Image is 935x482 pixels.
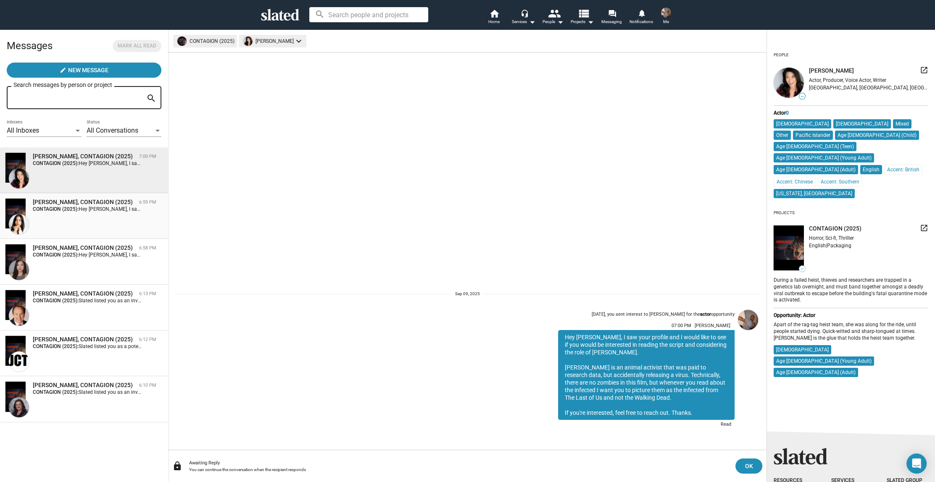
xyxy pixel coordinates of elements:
time: 6:12 PM [139,337,156,342]
img: CONTAGION (2025) [5,290,26,320]
mat-icon: arrow_drop_down [527,17,537,27]
button: OK [735,458,762,474]
div: Opportunity: Actor [774,312,928,318]
mat-chip: Age [DEMOGRAPHIC_DATA] (Young Adult) [774,356,874,366]
span: Slated listed you as an investor for my project called: CONTAGION. Low-budget, single-location ho... [79,389,558,395]
span: Me [663,17,669,27]
button: Services [509,8,538,27]
img: CONTAGION (2025) [5,244,26,274]
button: New Message [7,63,161,78]
strong: CONTAGION (2025): [33,206,79,212]
mat-chip: Accent: Chinese [774,177,816,187]
div: Actor [774,110,928,116]
span: Slated listed you as an investor/producer for my project called: CONTAGION. Low-budget, single-lo... [79,298,580,304]
span: New Message [68,63,108,78]
strong: CONTAGION (2025): [33,389,79,395]
span: [PERSON_NAME] [809,67,854,75]
div: You can continue the conversation when the recipient responds [189,467,729,472]
mat-icon: lock [172,461,182,471]
mat-icon: notifications [637,9,645,17]
div: People [774,49,789,61]
img: CONTAGION (2025) [5,153,26,183]
img: Rachanee Lumayno [9,168,29,189]
time: 6:10 PM [139,382,156,388]
span: OK [742,458,756,474]
mat-icon: launch [920,224,928,232]
strong: CONTAGION (2025): [33,343,79,349]
div: Open Intercom Messenger [906,453,927,474]
div: Services [512,17,535,27]
img: Steven Krone [9,306,29,326]
span: — [799,94,805,99]
mat-chip: [DEMOGRAPHIC_DATA] [833,119,891,128]
span: Notifications [629,17,653,27]
button: Jay ThompsonMe [656,6,676,28]
mat-icon: forum [608,9,616,17]
mat-icon: keyboard_arrow_down [294,36,304,46]
mat-chip: Accent: Southern [818,177,862,187]
mat-icon: people [548,7,560,19]
div: Deirdre Owens, CONTAGION (2025) [33,381,136,389]
span: Messaging [601,17,622,27]
img: CONTAGION (2025) [5,336,26,366]
h2: Messages [7,36,53,56]
mat-chip: Age [DEMOGRAPHIC_DATA] (Adult) [774,165,858,174]
mat-chip: [DEMOGRAPHIC_DATA] [774,119,831,128]
span: CONTAGION (2025) [809,225,861,233]
input: Search people and projects [309,7,428,22]
img: Jasmine Lee [9,260,29,280]
mat-icon: home [489,8,499,18]
div: Read [716,420,735,430]
strong: actor [700,312,711,317]
mat-icon: search [146,92,156,105]
img: Jay Thompson [738,310,758,330]
div: People [543,17,564,27]
mat-chip: Pacific Islander [793,131,833,140]
time: 6:59 PM [139,199,156,205]
img: Deirdre Owens [9,397,29,417]
mat-chip: [DEMOGRAPHIC_DATA] [774,345,831,354]
time: 6:13 PM [139,291,156,296]
a: Home [479,8,509,27]
span: Home [488,17,500,27]
mat-chip: Age [DEMOGRAPHIC_DATA] (Child) [835,131,919,140]
mat-icon: arrow_drop_down [555,17,565,27]
mat-chip: Age [DEMOGRAPHIC_DATA] (Young Adult) [774,153,874,162]
span: — [799,267,805,271]
mat-icon: launch [920,66,928,74]
mat-icon: view_list [577,7,589,19]
div: Projects [774,207,795,219]
div: [GEOGRAPHIC_DATA], [GEOGRAPHIC_DATA], [GEOGRAPHIC_DATA] [809,85,928,91]
div: Hey [PERSON_NAME], I saw your profile and I would like to see if you would be interested in readi... [558,330,735,420]
span: Slated listed you as a potential investor for my project called: CONTAGION. Low-budget, single-lo... [79,343,576,349]
mat-chip: Age [DEMOGRAPHIC_DATA] (Teen) [774,142,856,151]
mat-icon: arrow_drop_down [585,17,595,27]
mat-chip: [PERSON_NAME] [239,35,306,47]
mat-icon: headset_mic [521,9,528,17]
img: CONTAGION (2025) [5,382,26,411]
div: reyna stephanie, CONTAGION (2025) [33,198,136,206]
time: 6:58 PM [139,245,156,251]
span: Mark all read [118,42,156,50]
span: Packaging [827,243,851,249]
img: CONTAGION (2025) [5,199,26,228]
span: Horror, Sci-fi, Thriller [809,235,854,241]
span: | [826,243,827,249]
img: undefined [774,68,804,98]
button: Projects [568,8,597,27]
time: 7:00 PM [139,154,156,159]
img: reyna stephanie [9,214,29,234]
mat-chip: Accent: British [884,165,922,175]
span: All Inboxes [7,126,39,134]
div: Jonathan Tauber, CONTAGION (2025) [33,335,136,343]
a: Notifications [627,8,656,27]
div: Rachanee Lumayno, CONTAGION (2025) [33,152,136,160]
mat-chip: Mixed [893,119,911,128]
div: [DATE], you sent interest to [PERSON_NAME] for the opportunity [592,312,735,318]
img: undefined [774,225,804,270]
a: Messaging [597,8,627,27]
img: Jonathan Tauber [9,351,29,372]
span: Projects [571,17,594,27]
div: Actor, Producer, Voice Actor, Writer [809,77,928,83]
div: Jasmine Lee, CONTAGION (2025) [33,244,136,252]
